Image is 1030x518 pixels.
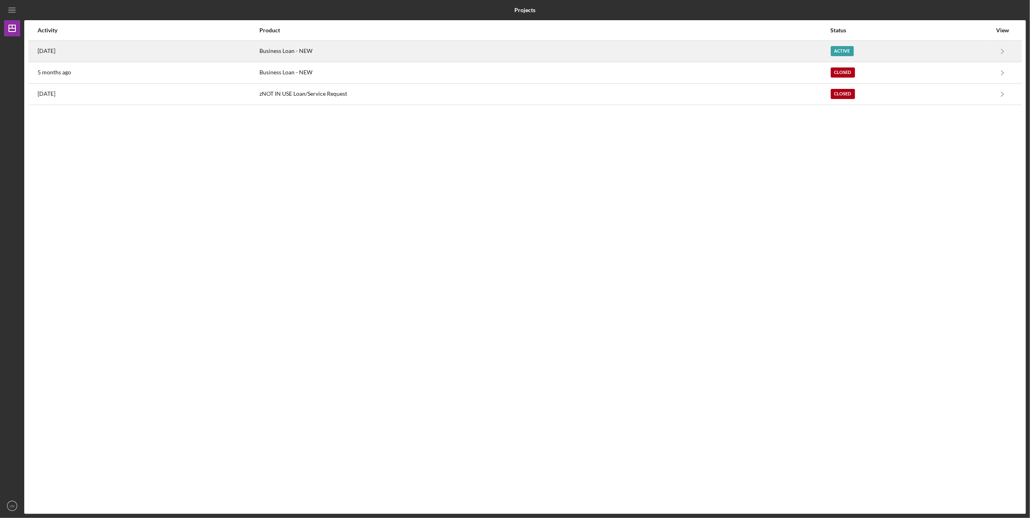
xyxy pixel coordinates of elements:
div: Closed [831,89,855,99]
div: View [992,27,1013,34]
div: Business Loan - NEW [259,63,830,83]
div: Business Loan - NEW [259,41,830,61]
div: Activity [38,27,259,34]
text: VK [10,504,15,508]
b: Projects [514,7,535,13]
div: Closed [831,67,855,78]
time: 2024-01-23 20:38 [38,91,55,97]
button: VK [4,498,20,514]
div: zNOT IN USE Loan/Service Request [259,84,830,104]
div: Product [259,27,830,34]
div: Active [831,46,854,56]
div: Status [831,27,992,34]
time: 2025-03-14 15:22 [38,69,71,76]
time: 2025-06-06 20:29 [38,48,55,54]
